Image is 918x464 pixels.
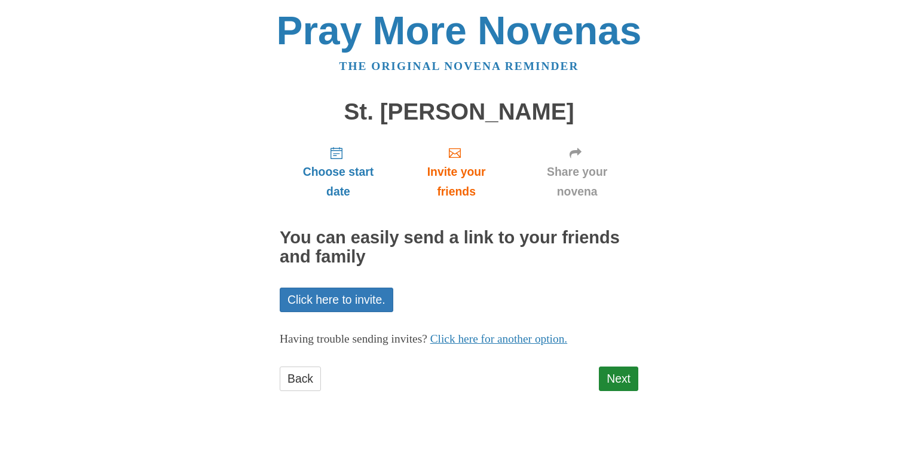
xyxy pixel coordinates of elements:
span: Invite your friends [409,162,504,202]
a: Choose start date [280,136,397,207]
h2: You can easily send a link to your friends and family [280,228,638,267]
a: Share your novena [516,136,638,207]
a: Pray More Novenas [277,8,642,53]
span: Having trouble sending invites? [280,332,427,345]
a: Click here to invite. [280,288,393,312]
span: Share your novena [528,162,626,202]
a: The original novena reminder [339,60,579,72]
a: Invite your friends [397,136,516,207]
h1: St. [PERSON_NAME] [280,99,638,125]
span: Choose start date [292,162,385,202]
a: Back [280,367,321,391]
a: Next [599,367,638,391]
a: Click here for another option. [430,332,568,345]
